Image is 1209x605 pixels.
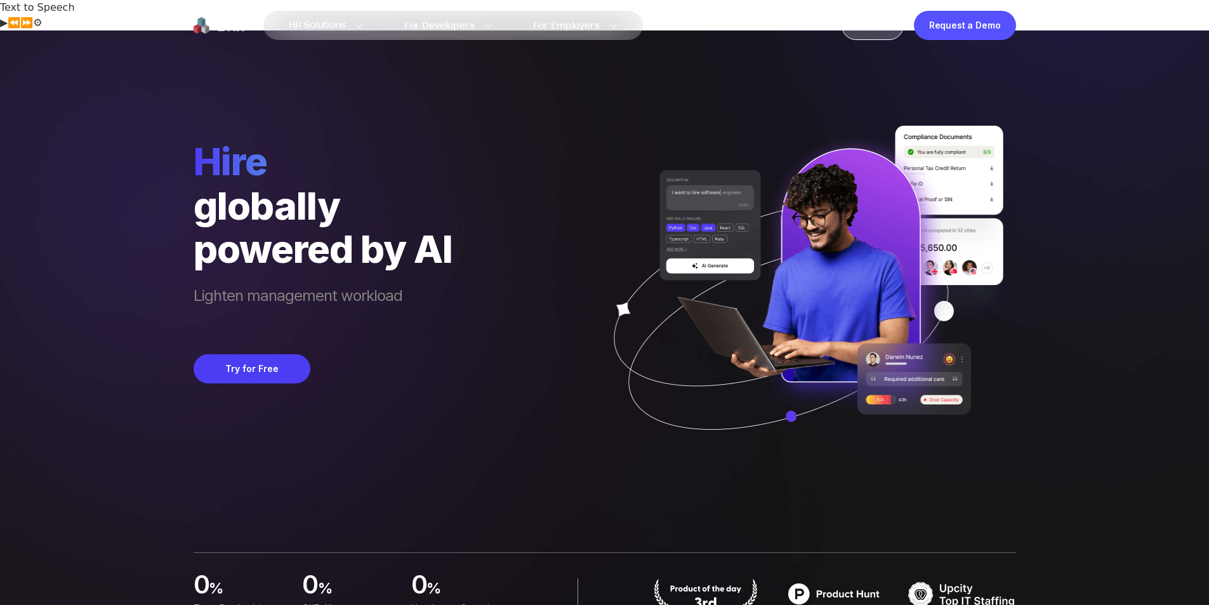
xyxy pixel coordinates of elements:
img: ai generate [591,126,1016,467]
span: % [317,578,395,604]
span: For Developers [404,19,475,32]
span: hire [194,138,453,184]
span: 0 [411,573,426,599]
button: Try for Free [194,354,310,383]
div: globally [194,184,453,227]
span: % [209,578,287,604]
span: HR Solutions [289,15,346,36]
span: Lighten management workload [194,286,453,329]
span: % [426,578,505,604]
span: 0 [194,573,209,599]
span: 0 [302,573,317,599]
a: Request a Demo [914,11,1016,40]
a: Sign In [842,11,904,40]
span: For Employers [533,19,600,32]
div: powered by AI [194,227,453,270]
